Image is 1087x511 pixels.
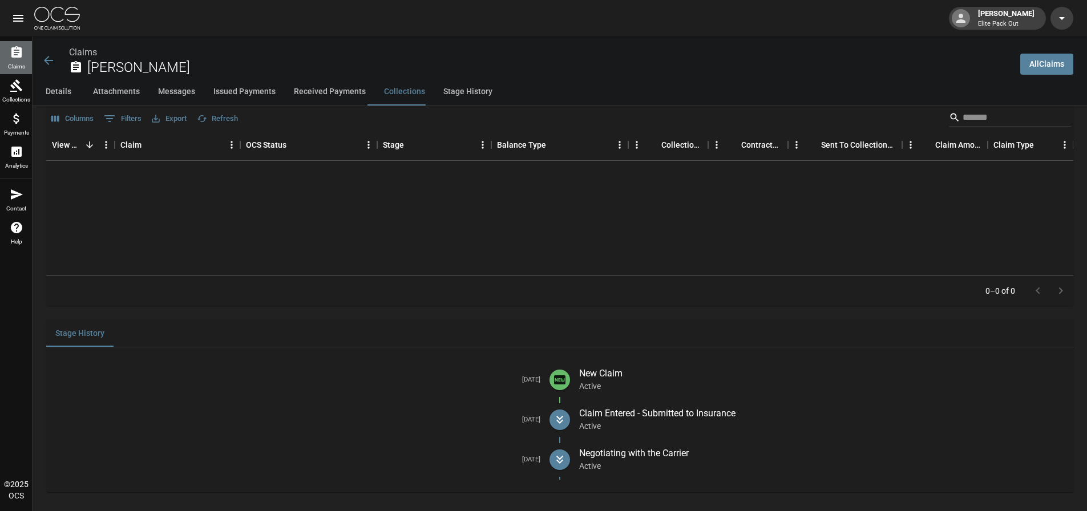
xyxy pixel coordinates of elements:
[497,129,546,161] div: Balance Type
[491,129,628,161] div: Balance Type
[4,130,29,136] span: Payments
[69,46,1011,59] nav: breadcrumb
[935,129,982,161] div: Claim Amount
[46,319,114,347] button: Stage History
[7,7,30,30] button: open drawer
[246,129,286,161] div: OCS Status
[285,78,375,106] button: Received Payments
[223,136,240,153] button: Menu
[1034,137,1050,153] button: Sort
[708,129,788,161] div: Contractor Amount
[788,136,805,153] button: Menu
[902,136,919,153] button: Menu
[360,136,377,153] button: Menu
[579,420,1064,432] p: Active
[84,78,149,106] button: Attachments
[821,129,896,161] div: Sent To Collections Date
[546,137,562,153] button: Sort
[6,206,26,212] span: Contact
[579,460,1064,472] p: Active
[46,319,1073,347] div: related-list tabs
[474,136,491,153] button: Menu
[1056,136,1073,153] button: Menu
[87,59,1011,76] h2: [PERSON_NAME]
[115,129,240,161] div: Claim
[725,137,741,153] button: Sort
[741,129,782,161] div: Contractor Amount
[194,110,241,128] button: Refresh
[8,64,25,70] span: Claims
[978,19,1035,29] p: Elite Pack Out
[33,78,84,106] button: Details
[286,137,302,153] button: Sort
[120,129,142,161] div: Claim
[204,78,285,106] button: Issued Payments
[55,416,540,424] h5: [DATE]
[611,136,628,153] button: Menu
[973,8,1039,29] div: [PERSON_NAME]
[919,137,935,153] button: Sort
[434,78,502,106] button: Stage History
[149,78,204,106] button: Messages
[1020,54,1073,75] a: AllClaims
[988,129,1073,161] div: Claim Type
[69,47,97,58] a: Claims
[628,136,645,153] button: Menu
[5,163,28,169] span: Analytics
[375,78,434,106] button: Collections
[49,110,96,128] button: Select columns
[628,129,708,161] div: Collections Fee
[55,376,540,384] h5: [DATE]
[661,129,702,161] div: Collections Fee
[902,129,988,161] div: Claim Amount
[142,137,157,153] button: Sort
[4,478,29,501] div: © 2025 OCS
[383,129,404,161] div: Stage
[98,136,115,153] button: Menu
[34,7,80,30] img: ocs-logo-white-transparent.png
[579,380,1064,392] p: Active
[33,78,1087,106] div: anchor tabs
[579,367,1064,380] p: New Claim
[993,129,1034,161] div: Claim Type
[82,137,98,153] button: Sort
[579,447,1064,460] p: Negotiating with the Carrier
[949,108,1071,129] div: Search
[805,137,821,153] button: Sort
[149,110,189,128] button: Export
[55,456,540,464] h5: [DATE]
[404,137,420,153] button: Sort
[377,129,491,161] div: Stage
[985,285,1015,297] p: 0–0 of 0
[645,137,661,153] button: Sort
[2,97,30,103] span: Collections
[52,129,82,161] div: View Collection
[579,407,1064,420] p: Claim Entered - Submitted to Insurance
[788,129,902,161] div: Sent To Collections Date
[11,239,22,245] span: Help
[240,129,377,161] div: OCS Status
[46,129,115,161] div: View Collection
[101,109,144,128] button: Show filters
[708,136,725,153] button: Menu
